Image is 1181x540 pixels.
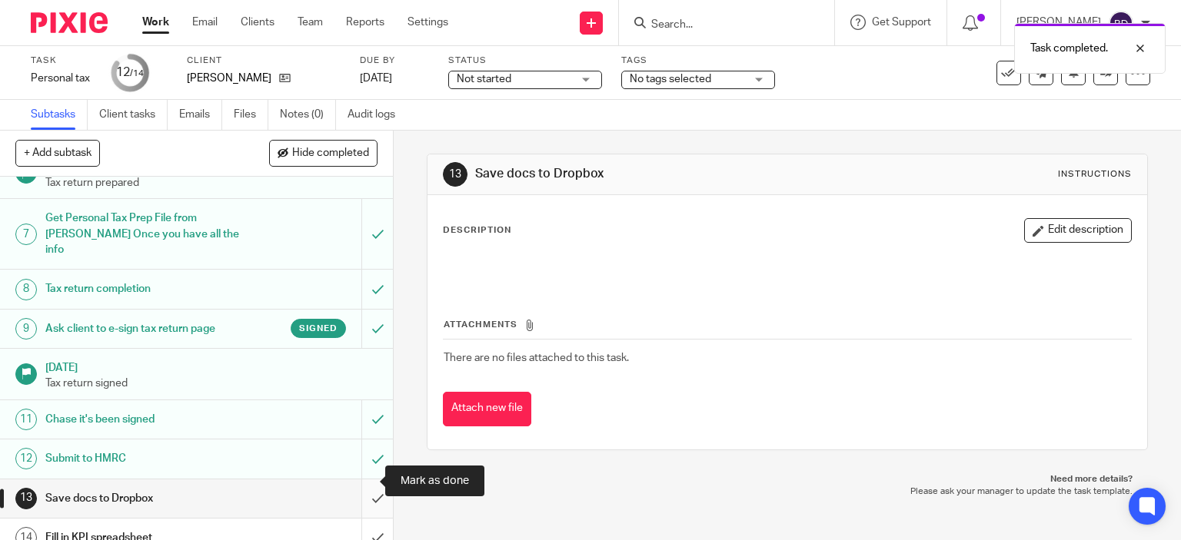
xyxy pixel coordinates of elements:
div: 12 [15,448,37,469]
div: Instructions [1058,168,1132,181]
p: Task completed. [1030,41,1108,56]
div: 13 [443,162,467,187]
h1: Submit to HMRC [45,447,246,470]
a: Subtasks [31,100,88,130]
a: Audit logs [348,100,407,130]
a: Team [298,15,323,30]
span: Hide completed [292,147,369,160]
a: Clients [241,15,274,30]
p: Please ask your manager to update the task template. [442,485,1133,498]
button: Hide completed [269,140,378,166]
label: Due by [360,55,429,67]
div: 13 [15,488,37,509]
p: Description [443,224,511,237]
h1: Chase it's been signed [45,408,246,431]
p: Tax return signed [45,376,378,391]
button: + Add subtask [15,140,100,166]
a: Reports [346,15,384,30]
a: Notes (0) [280,100,336,130]
p: [PERSON_NAME] [187,71,271,86]
a: Files [234,100,268,130]
label: Client [187,55,341,67]
span: No tags selected [630,74,711,84]
div: 9 [15,318,37,340]
p: Need more details? [442,473,1133,485]
a: Client tasks [99,100,168,130]
label: Task [31,55,92,67]
h1: Save docs to Dropbox [475,166,820,182]
div: 12 [116,64,144,81]
a: Work [142,15,169,30]
h1: [DATE] [45,356,378,376]
div: 7 [15,224,37,245]
span: There are no files attached to this task. [444,353,629,363]
a: Email [192,15,218,30]
a: Emails [179,100,222,130]
div: 8 [15,279,37,300]
div: Personal tax [31,71,92,86]
h1: Get Personal Tax Prep File from [PERSON_NAME] Once you have all the info [45,207,246,261]
a: Settings [408,15,448,30]
h1: Tax return completion [45,277,246,300]
label: Status [448,55,602,67]
img: svg%3E [1109,11,1133,35]
span: Signed [299,322,338,335]
div: 11 [15,409,37,430]
small: /14 [130,69,144,78]
p: Tax return prepared [45,175,378,190]
h1: Ask client to e-sign tax return page [45,317,246,340]
span: Attachments [444,320,517,329]
h1: Save docs to Dropbox [45,487,246,510]
button: Attach new file [443,392,531,426]
img: Pixie [31,12,108,33]
span: Not started [457,74,511,84]
span: [DATE] [360,73,392,84]
button: Edit description [1024,218,1132,243]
